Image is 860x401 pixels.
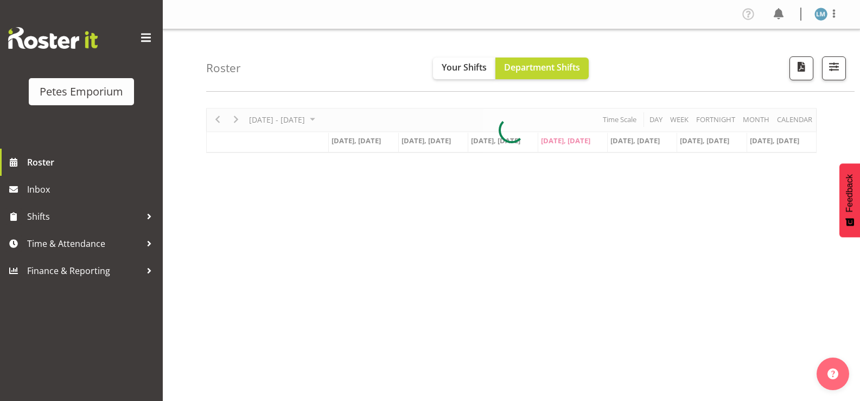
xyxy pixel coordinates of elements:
div: Petes Emporium [40,84,123,100]
img: help-xxl-2.png [827,368,838,379]
img: lianne-morete5410.jpg [814,8,827,21]
button: Feedback - Show survey [839,163,860,237]
span: Your Shifts [442,61,487,73]
span: Shifts [27,208,141,225]
h4: Roster [206,62,241,74]
button: Download a PDF of the roster according to the set date range. [789,56,813,80]
button: Department Shifts [495,58,589,79]
button: Your Shifts [433,58,495,79]
span: Inbox [27,181,157,198]
span: Finance & Reporting [27,263,141,279]
span: Department Shifts [504,61,580,73]
button: Filter Shifts [822,56,846,80]
span: Time & Attendance [27,235,141,252]
span: Roster [27,154,157,170]
span: Feedback [845,174,855,212]
img: Rosterit website logo [8,27,98,49]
